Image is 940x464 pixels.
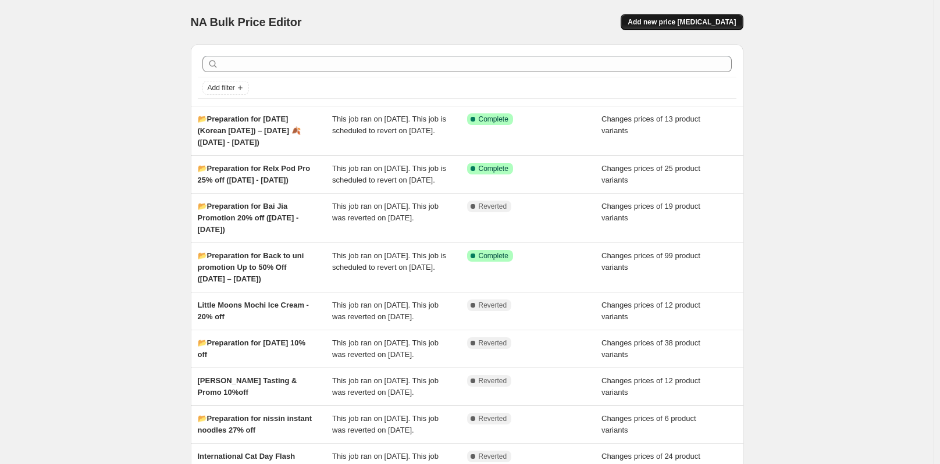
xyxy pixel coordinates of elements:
[479,202,507,211] span: Reverted
[198,164,311,184] span: 📂Preparation for Relx Pod Pro 25% off ([DATE] - [DATE])
[198,301,309,321] span: Little Moons Mochi Ice Cream - 20% off
[332,338,439,359] span: This job ran on [DATE]. This job was reverted on [DATE].
[332,164,446,184] span: This job ran on [DATE]. This job is scheduled to revert on [DATE].
[198,202,299,234] span: 📂Preparation for Bai Jia Promotion 20% off ([DATE] - [DATE])
[208,83,235,92] span: Add filter
[198,115,301,147] span: 📂Preparation for [DATE] (Korean [DATE]) – [DATE] 🍂([DATE] - [DATE])
[479,414,507,423] span: Reverted
[479,301,507,310] span: Reverted
[479,251,508,260] span: Complete
[601,338,700,359] span: Changes prices of 38 product variants
[601,301,700,321] span: Changes prices of 12 product variants
[479,452,507,461] span: Reverted
[621,14,743,30] button: Add new price [MEDICAL_DATA]
[198,376,297,397] span: [PERSON_NAME] Tasting & Promo 10%off
[198,338,306,359] span: 📂Preparation for [DATE] 10% off
[628,17,736,27] span: Add new price [MEDICAL_DATA]
[332,202,439,222] span: This job ran on [DATE]. This job was reverted on [DATE].
[191,16,302,28] span: NA Bulk Price Editor
[601,164,700,184] span: Changes prices of 25 product variants
[479,338,507,348] span: Reverted
[332,376,439,397] span: This job ran on [DATE]. This job was reverted on [DATE].
[202,81,249,95] button: Add filter
[601,251,700,272] span: Changes prices of 99 product variants
[601,376,700,397] span: Changes prices of 12 product variants
[332,251,446,272] span: This job ran on [DATE]. This job is scheduled to revert on [DATE].
[332,115,446,135] span: This job ran on [DATE]. This job is scheduled to revert on [DATE].
[332,414,439,434] span: This job ran on [DATE]. This job was reverted on [DATE].
[332,301,439,321] span: This job ran on [DATE]. This job was reverted on [DATE].
[479,115,508,124] span: Complete
[479,164,508,173] span: Complete
[479,376,507,386] span: Reverted
[601,115,700,135] span: Changes prices of 13 product variants
[198,251,304,283] span: 📂Preparation for Back to uni promotion Up to 50% Off ([DATE] – [DATE])
[601,414,696,434] span: Changes prices of 6 product variants
[601,202,700,222] span: Changes prices of 19 product variants
[198,414,312,434] span: 📂Preparation for nissin instant noodles 27% off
